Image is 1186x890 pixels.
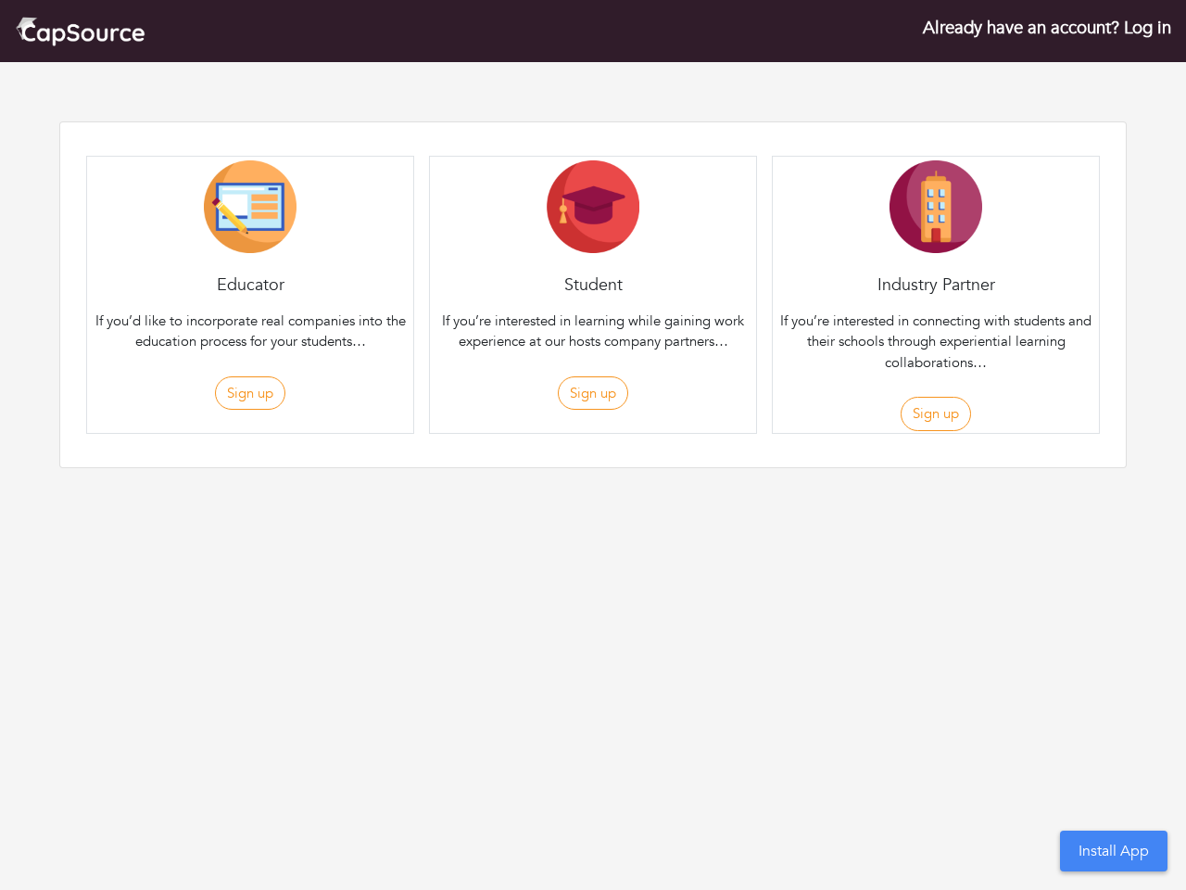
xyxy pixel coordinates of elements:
[215,376,285,411] button: Sign up
[547,160,639,253] img: Student-Icon-6b6867cbad302adf8029cb3ecf392088beec6a544309a027beb5b4b4576828a8.png
[901,397,971,431] button: Sign up
[430,275,756,296] h4: Student
[15,15,145,47] img: cap_logo.png
[1060,831,1167,871] button: Install App
[889,160,982,253] img: Company-Icon-7f8a26afd1715722aa5ae9dc11300c11ceeb4d32eda0db0d61c21d11b95ecac6.png
[773,275,1099,296] h4: Industry Partner
[204,160,296,253] img: Educator-Icon-31d5a1e457ca3f5474c6b92ab10a5d5101c9f8fbafba7b88091835f1a8db102f.png
[923,16,1171,40] a: Already have an account? Log in
[558,376,628,411] button: Sign up
[87,275,413,296] h4: Educator
[776,311,1095,374] p: If you’re interested in connecting with students and their schools through experiential learning ...
[91,311,410,352] p: If you’d like to incorporate real companies into the education process for your students…
[434,311,752,352] p: If you’re interested in learning while gaining work experience at our hosts company partners…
